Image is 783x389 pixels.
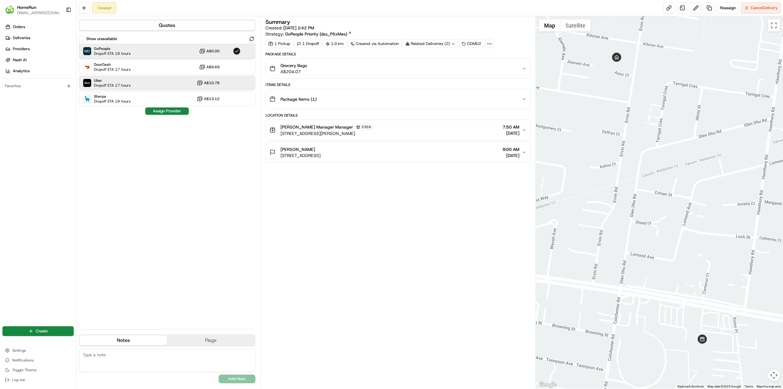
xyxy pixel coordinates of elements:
img: Sherpa [83,95,91,103]
span: [PERSON_NAME] Manager Manager [280,124,353,130]
button: [PERSON_NAME][STREET_ADDRESS]9:00 AM[DATE] [266,143,530,162]
span: Reassign [720,5,736,11]
div: 1 Pickup [265,39,293,48]
div: Location Details [265,113,531,118]
span: Deliveries [13,35,30,41]
div: Related Deliveries (2) [403,39,458,48]
h3: Summary [265,19,290,25]
span: Log out [12,377,25,382]
button: A$13.12 [197,96,220,102]
button: Log out [2,376,74,384]
span: [STREET_ADDRESS] [280,152,321,159]
a: GoPeople Priority (dss_P6xMes) [285,31,352,37]
a: Nash AI [2,55,76,65]
span: Map data ©2025 Google [707,385,741,388]
span: DoorDash [94,62,131,67]
span: GoPeople [94,46,131,51]
a: Terms [744,385,753,388]
span: Dropoff ETA 18 hours [94,51,131,56]
button: A$9.69 [199,64,220,70]
span: Settings [12,348,26,353]
img: GoPeople [83,47,91,55]
button: Notes [80,335,167,345]
div: Package Details [265,52,531,57]
button: Assign Provider [145,107,189,115]
a: Report a map error [757,385,781,388]
span: A$0.00 [206,49,220,54]
a: Created via Automation [348,39,402,48]
img: HomeRun [5,5,15,15]
button: Package Items (1) [266,89,530,109]
span: [PERSON_NAME] [280,146,315,152]
span: Uber [94,78,131,83]
button: A$0.00 [199,48,220,54]
button: Map camera controls [768,369,780,381]
span: Orders [13,24,25,30]
button: Toggle fullscreen view [768,19,780,32]
span: Grocery Bags [280,62,307,69]
div: Strategy: [265,31,352,37]
button: Show street map [539,19,560,32]
span: 9:00 AM [503,146,519,152]
span: Create [36,328,48,334]
span: Package Items ( 1 ) [280,96,317,102]
span: [DATE] [503,152,519,159]
div: Items Details [265,82,531,87]
div: Favorites [2,81,74,91]
span: A$10.78 [204,80,220,85]
span: Analytics [13,68,30,74]
span: Notifications [12,358,34,363]
button: Settings [2,346,74,355]
span: 7:50 AM [503,124,519,130]
span: Created: [265,25,314,31]
button: Quotes [80,21,255,30]
span: [DATE] 2:42 PM [283,25,314,31]
button: Notifications [2,356,74,365]
span: Dropoff ETA 17 hours [94,83,131,88]
div: CDMD2 [459,39,484,48]
button: HomeRunHomeRun[EMAIL_ADDRESS][DOMAIN_NAME] [2,2,63,17]
span: [STREET_ADDRESS][PERSON_NAME] [280,130,373,137]
a: Orders [2,22,76,32]
img: DoorDash [83,63,91,71]
div: 1.9 km [323,39,347,48]
span: Sherpa [94,94,131,99]
a: Providers [2,44,76,54]
button: CancelDelivery [741,2,781,13]
button: Reassign [717,2,739,13]
button: Toggle Theme [2,366,74,374]
span: 3369 [361,125,371,129]
label: Show unavailable [86,36,117,42]
span: [DATE] [503,130,519,136]
div: 1 Dropoff [294,39,322,48]
span: Nash AI [13,57,27,63]
button: Show satellite imagery [560,19,591,32]
button: [PERSON_NAME] Manager Manager3369[STREET_ADDRESS][PERSON_NAME]7:50 AM[DATE] [266,120,530,140]
button: Flags [167,335,254,345]
img: Uber [83,79,91,87]
span: GoPeople Priority (dss_P6xMes) [285,31,347,37]
a: Deliveries [2,33,76,43]
span: Toggle Theme [12,368,37,372]
button: [EMAIL_ADDRESS][DOMAIN_NAME] [17,10,61,15]
button: Create [2,326,74,336]
span: Cancel Delivery [751,5,778,11]
span: A$204.07 [280,69,307,75]
a: Analytics [2,66,76,76]
button: HomeRun [17,4,36,10]
span: Dropoff ETA 17 hours [94,67,131,72]
button: A$10.78 [197,80,220,86]
img: Google [537,381,558,389]
span: A$9.69 [206,65,220,69]
span: Dropoff ETA 18 hours [94,99,131,104]
button: Keyboard shortcuts [677,384,704,389]
button: Grocery BagsA$204.07 [266,59,530,78]
span: A$13.12 [204,96,220,101]
span: Providers [13,46,30,52]
a: Open this area in Google Maps (opens a new window) [537,381,558,389]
